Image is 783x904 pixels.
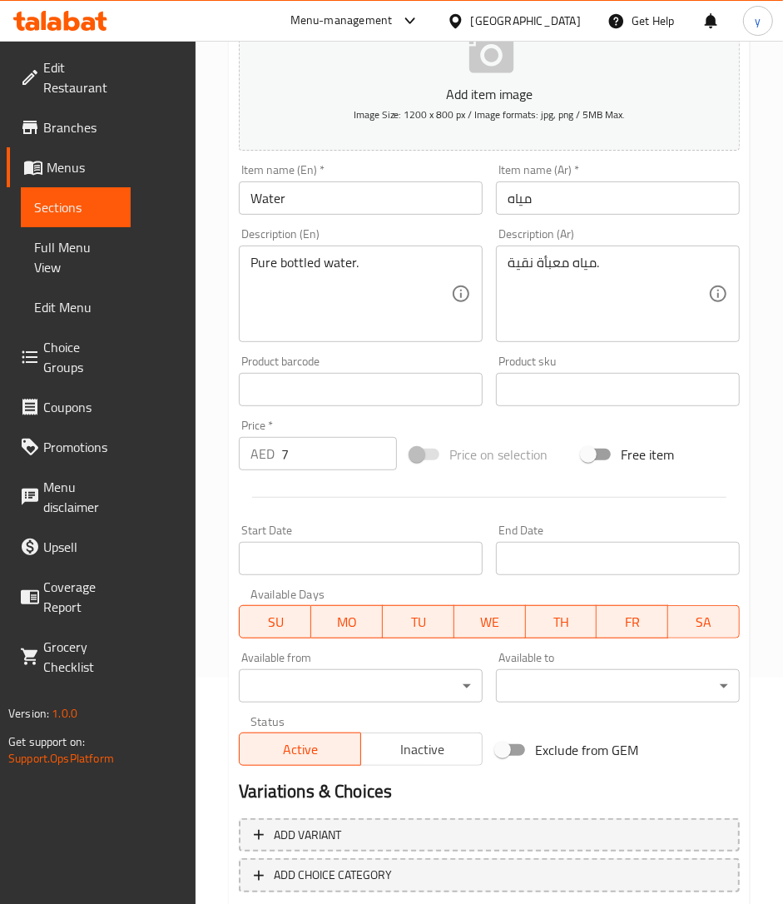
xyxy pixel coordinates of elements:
[7,467,131,527] a: Menu disclaimer
[496,181,740,215] input: Enter name Ar
[496,373,740,406] input: Please enter product sku
[461,610,519,634] span: WE
[755,12,761,30] span: y
[535,740,638,760] span: Exclude from GEM
[311,605,383,638] button: MO
[383,605,454,638] button: TU
[21,287,131,327] a: Edit Menu
[7,107,131,147] a: Branches
[281,437,397,470] input: Please enter price
[471,12,581,30] div: [GEOGRAPHIC_DATA]
[8,731,85,753] span: Get support on:
[7,387,131,427] a: Coupons
[239,181,483,215] input: Enter name En
[43,637,117,677] span: Grocery Checklist
[239,733,361,766] button: Active
[43,577,117,617] span: Coverage Report
[43,57,117,97] span: Edit Restaurant
[47,157,117,177] span: Menus
[239,373,483,406] input: Please enter product barcode
[7,567,131,627] a: Coverage Report
[675,610,733,634] span: SA
[360,733,483,766] button: Inactive
[265,84,714,104] p: Add item image
[43,477,117,517] span: Menu disclaimer
[21,227,131,287] a: Full Menu View
[239,669,483,703] div: ​
[354,105,626,124] span: Image Size: 1200 x 800 px / Image formats: jpg, png / 5MB Max.
[7,527,131,567] a: Upsell
[508,255,708,334] textarea: مياه معبأة نقية.
[246,610,305,634] span: SU
[668,605,740,638] button: SA
[239,779,740,804] h2: Variations & Choices
[43,337,117,377] span: Choice Groups
[246,738,354,762] span: Active
[318,610,376,634] span: MO
[250,255,451,334] textarea: Pure bottled water.
[8,703,49,724] span: Version:
[34,237,117,277] span: Full Menu View
[239,605,311,638] button: SU
[43,537,117,557] span: Upsell
[7,327,131,387] a: Choice Groups
[7,47,131,107] a: Edit Restaurant
[449,445,548,464] span: Price on selection
[239,858,740,892] button: ADD CHOICE CATEGORY
[43,437,117,457] span: Promotions
[239,818,740,852] button: Add variant
[21,187,131,227] a: Sections
[597,605,668,638] button: FR
[496,669,740,703] div: ​
[454,605,526,638] button: WE
[43,397,117,417] span: Coupons
[250,444,275,464] p: AED
[389,610,448,634] span: TU
[368,738,476,762] span: Inactive
[526,605,597,638] button: TH
[34,197,117,217] span: Sections
[621,445,674,464] span: Free item
[34,297,117,317] span: Edit Menu
[7,427,131,467] a: Promotions
[533,610,591,634] span: TH
[274,865,392,886] span: ADD CHOICE CATEGORY
[43,117,117,137] span: Branches
[7,627,131,687] a: Grocery Checklist
[52,703,77,724] span: 1.0.0
[290,11,393,31] div: Menu-management
[8,748,114,769] a: Support.OpsPlatform
[7,147,131,187] a: Menus
[603,610,662,634] span: FR
[274,825,341,846] span: Add variant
